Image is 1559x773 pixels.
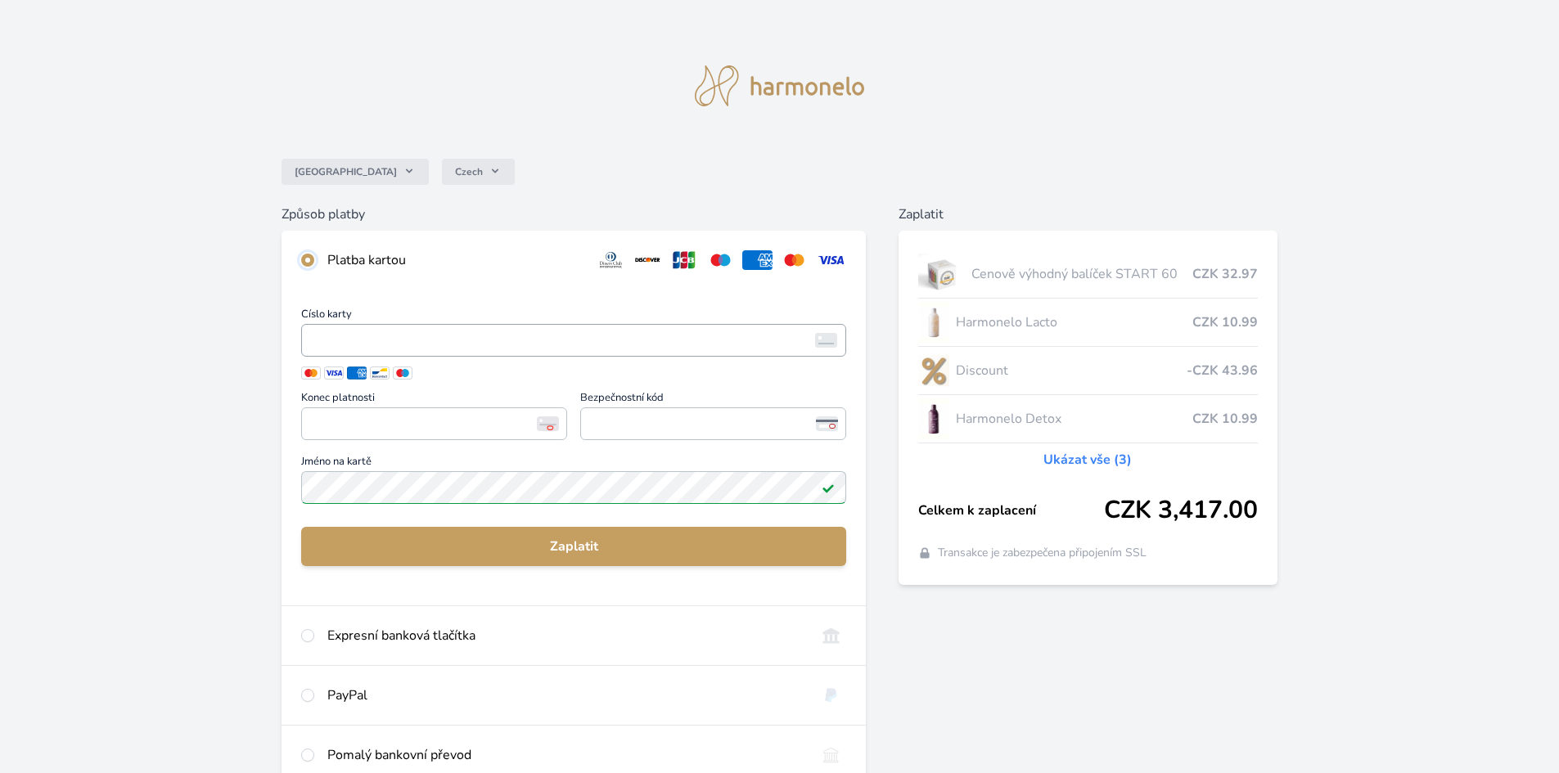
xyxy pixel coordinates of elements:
span: [GEOGRAPHIC_DATA] [295,165,397,178]
button: [GEOGRAPHIC_DATA] [282,159,429,185]
img: jcb.svg [669,250,700,270]
img: start.jpg [918,254,965,294]
img: Konec platnosti [537,416,559,431]
input: Jméno na kartěPlatné pole [301,471,846,504]
div: Platba kartou [327,250,583,270]
button: Czech [442,159,515,185]
span: Cenově výhodný balíček START 60 [971,264,1192,284]
img: onlineBanking_CZ.svg [816,626,846,645]
div: PayPal [327,685,803,705]
span: CZK 32.97 [1192,264,1258,284]
span: Czech [455,165,483,178]
iframe: Iframe pro číslo karty [309,329,839,352]
button: Zaplatit [301,527,846,566]
span: CZK 10.99 [1192,409,1258,429]
img: mc.svg [779,250,809,270]
h6: Zaplatit [899,204,1277,224]
a: Ukázat vše (3) [1043,450,1132,470]
img: maestro.svg [705,250,736,270]
img: Platné pole [822,481,835,494]
img: logo.svg [695,65,865,106]
span: -CZK 43.96 [1187,361,1258,380]
img: visa.svg [816,250,846,270]
img: diners.svg [596,250,626,270]
span: Bezpečnostní kód [580,393,846,407]
img: card [815,333,837,348]
span: Jméno na kartě [301,456,846,471]
img: bankTransfer_IBAN.svg [816,745,846,765]
iframe: Iframe pro datum vypršení platnosti [309,412,560,435]
span: Konec platnosti [301,393,567,407]
img: discover.svg [633,250,663,270]
img: discount-lo.png [918,350,949,391]
img: DETOX_se_stinem_x-lo.jpg [918,398,949,439]
span: Harmonelo Lacto [956,312,1192,332]
img: amex.svg [742,250,773,270]
span: CZK 10.99 [1192,312,1258,332]
h6: Způsob platby [282,204,866,224]
span: Transakce je zabezpečena připojením SSL [938,545,1147,561]
iframe: Iframe pro bezpečnostní kód [588,412,839,435]
span: Harmonelo Detox [956,409,1192,429]
div: Pomalý bankovní převod [327,745,803,765]
img: CLEAN_LACTO_se_stinem_x-hi-lo.jpg [918,302,949,343]
span: Číslo karty [301,309,846,324]
img: paypal.svg [816,685,846,705]
span: CZK 3,417.00 [1104,496,1258,525]
div: Expresní banková tlačítka [327,626,803,645]
span: Zaplatit [314,537,833,556]
span: Discount [956,361,1187,380]
span: Celkem k zaplacení [918,501,1104,520]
